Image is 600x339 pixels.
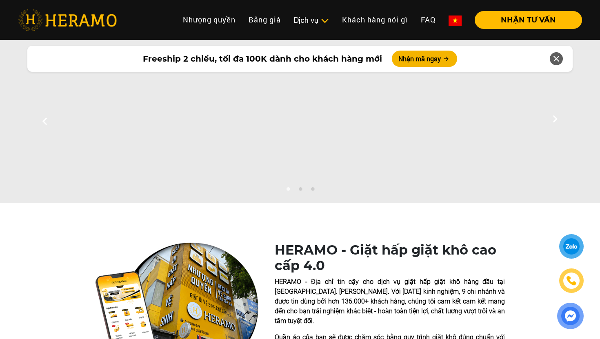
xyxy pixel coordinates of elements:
p: HERAMO - Địa chỉ tin cậy cho dịch vụ giặt hấp giặt khô hàng đầu tại [GEOGRAPHIC_DATA]. [PERSON_NA... [275,277,505,326]
a: Khách hàng nói gì [336,11,414,29]
a: NHẬN TƯ VẤN [468,16,582,24]
a: Bảng giá [242,11,287,29]
img: phone-icon [566,275,577,286]
img: subToggleIcon [320,17,329,25]
img: heramo-logo.png [18,9,117,31]
a: Nhượng quyền [176,11,242,29]
button: 2 [296,187,304,195]
span: Freeship 2 chiều, tối đa 100K dành cho khách hàng mới [143,53,382,65]
h1: HERAMO - Giặt hấp giặt khô cao cấp 4.0 [275,242,505,274]
a: phone-icon [560,269,582,292]
button: 3 [308,187,316,195]
a: FAQ [414,11,442,29]
button: NHẬN TƯ VẤN [475,11,582,29]
button: 1 [284,187,292,195]
div: Dịch vụ [294,15,329,26]
button: Nhận mã ngay [392,51,457,67]
img: vn-flag.png [449,16,462,26]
